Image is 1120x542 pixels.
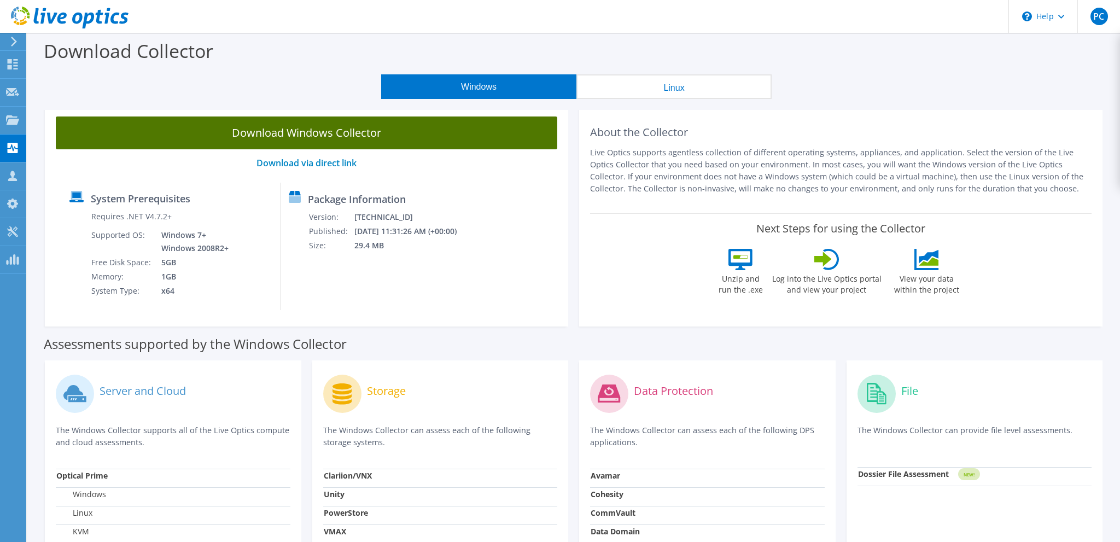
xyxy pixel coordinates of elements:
h2: About the Collector [590,126,1092,139]
td: Supported OS: [91,228,153,255]
strong: Optical Prime [56,470,108,481]
td: 1GB [153,270,231,284]
p: The Windows Collector can provide file level assessments. [857,424,1092,447]
label: Next Steps for using the Collector [756,222,925,235]
svg: \n [1022,11,1032,21]
label: File [901,386,918,397]
a: Download Windows Collector [56,116,557,149]
label: Download Collector [44,38,213,63]
a: Download via direct link [256,157,357,169]
strong: Cohesity [591,489,623,499]
strong: CommVault [591,508,635,518]
td: 29.4 MB [354,238,471,253]
td: Free Disk Space: [91,255,153,270]
strong: Dossier File Assessment [858,469,949,479]
label: Linux [56,508,92,518]
label: Unzip and run the .exe [716,270,766,295]
label: Requires .NET V4.7.2+ [91,211,172,222]
td: Published: [308,224,354,238]
strong: Avamar [591,470,620,481]
label: Log into the Live Optics portal and view your project [772,270,882,295]
td: [DATE] 11:31:26 AM (+00:00) [354,224,471,238]
p: The Windows Collector supports all of the Live Optics compute and cloud assessments. [56,424,290,448]
td: Size: [308,238,354,253]
td: 5GB [153,255,231,270]
td: Windows 7+ Windows 2008R2+ [153,228,231,255]
strong: Clariion/VNX [324,470,372,481]
label: View your data within the project [888,270,966,295]
td: Version: [308,210,354,224]
strong: Data Domain [591,526,640,537]
label: System Prerequisites [91,193,190,204]
label: KVM [56,526,89,537]
strong: Unity [324,489,345,499]
button: Windows [381,74,576,99]
span: PC [1090,8,1108,25]
label: Storage [367,386,406,397]
td: System Type: [91,284,153,298]
td: [TECHNICAL_ID] [354,210,471,224]
label: Server and Cloud [100,386,186,397]
label: Assessments supported by the Windows Collector [44,339,347,349]
tspan: NEW! [963,471,974,477]
p: The Windows Collector can assess each of the following DPS applications. [590,424,825,448]
strong: PowerStore [324,508,368,518]
p: The Windows Collector can assess each of the following storage systems. [323,424,558,448]
td: Memory: [91,270,153,284]
label: Windows [56,489,106,500]
label: Package Information [308,194,406,205]
strong: VMAX [324,526,346,537]
button: Linux [576,74,772,99]
td: x64 [153,284,231,298]
p: Live Optics supports agentless collection of different operating systems, appliances, and applica... [590,147,1092,195]
label: Data Protection [634,386,713,397]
